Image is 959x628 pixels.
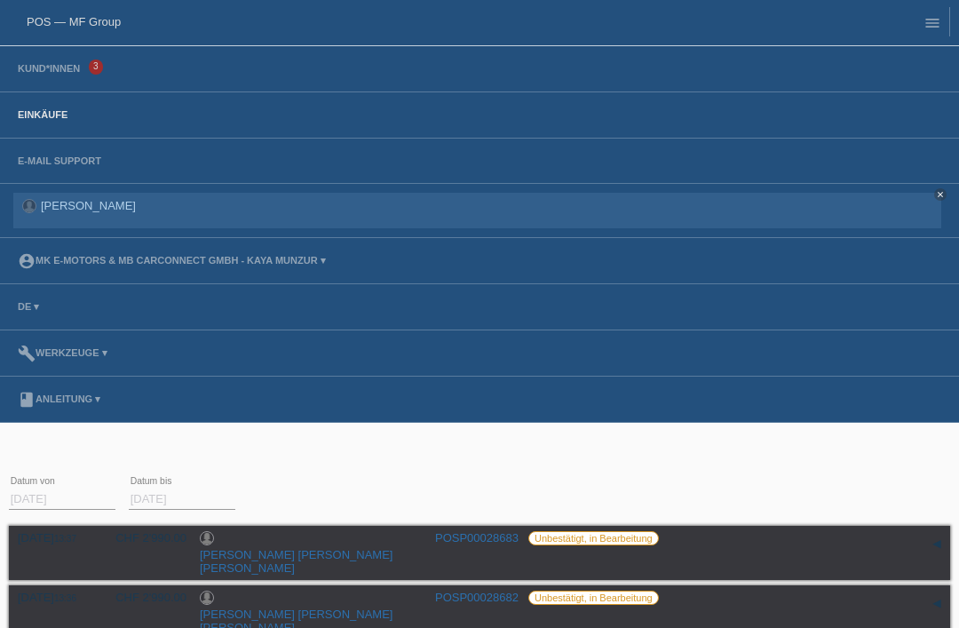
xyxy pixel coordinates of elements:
label: Unbestätigt, in Bearbeitung [528,591,659,605]
i: account_circle [18,252,36,270]
div: auf-/zuklappen [923,531,950,558]
div: CHF 2'990.00 [102,591,186,604]
a: POSP00028683 [435,531,519,545]
i: book [18,391,36,409]
a: close [934,188,947,201]
i: close [936,190,945,199]
a: [PERSON_NAME] [PERSON_NAME] [PERSON_NAME] [200,548,392,575]
a: Einkäufe [9,109,76,120]
a: E-Mail Support [9,155,110,166]
a: menu [915,17,950,28]
div: CHF 2'990.00 [102,531,186,545]
a: bookAnleitung ▾ [9,393,109,404]
a: [PERSON_NAME] [41,199,136,212]
div: auf-/zuklappen [923,591,950,617]
label: Unbestätigt, in Bearbeitung [528,531,659,545]
span: 3 [89,60,103,75]
a: account_circleMK E-MOTORS & MB CarConnect GmbH - Kaya Munzur ▾ [9,255,335,266]
span: 13:37 [54,534,76,544]
a: Kund*innen [9,63,89,74]
i: build [18,345,36,362]
i: menu [923,14,941,32]
a: DE ▾ [9,301,48,312]
div: [DATE] [18,531,89,545]
a: POS — MF Group [27,15,121,28]
a: buildWerkzeuge ▾ [9,347,116,358]
span: 13:36 [54,593,76,603]
a: POSP00028682 [435,591,519,604]
div: [DATE] [18,591,89,604]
